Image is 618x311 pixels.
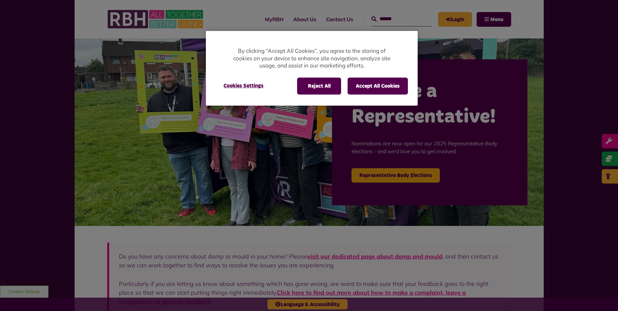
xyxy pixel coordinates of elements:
button: Cookies Settings [216,78,271,94]
p: By clicking “Accept All Cookies”, you agree to the storing of cookies on your device to enhance s... [232,47,392,69]
div: Cookie banner [206,31,418,106]
button: Accept All Cookies [348,78,408,95]
button: Reject All [297,78,341,95]
div: Privacy [206,31,418,106]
